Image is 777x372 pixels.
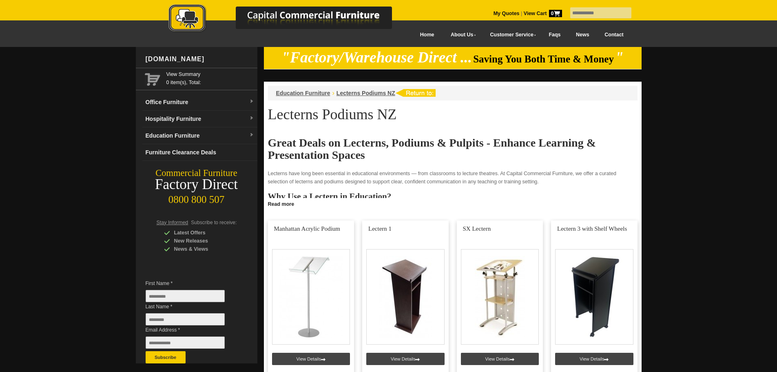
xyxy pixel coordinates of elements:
span: 0 [549,10,562,17]
a: About Us [442,26,481,44]
p: Lecterns have long been essential in educational environments — from classrooms to lecture theatr... [268,169,638,186]
span: First Name * [146,279,237,287]
a: My Quotes [494,11,520,16]
a: Contact [597,26,631,44]
a: Education Furnituredropdown [142,127,257,144]
span: Stay Informed [157,220,188,225]
div: Factory Direct [136,179,257,190]
li: › [332,89,334,97]
span: Saving You Both Time & Money [473,53,614,65]
input: Email Address * [146,336,225,349]
a: Customer Service [481,26,541,44]
span: Email Address * [146,326,237,334]
a: Office Furnituredropdown [142,94,257,111]
strong: View Cart [524,11,562,16]
div: [DOMAIN_NAME] [142,47,257,71]
a: View Cart0 [522,11,562,16]
a: News [568,26,597,44]
img: dropdown [249,116,254,121]
input: Last Name * [146,313,225,325]
img: dropdown [249,133,254,138]
div: Commercial Furniture [136,167,257,179]
div: 0800 800 507 [136,190,257,205]
span: Subscribe to receive: [191,220,237,225]
a: Hospitality Furnituredropdown [142,111,257,127]
a: Faqs [541,26,569,44]
div: New Releases [164,237,241,245]
button: Subscribe [146,351,186,363]
div: Latest Offers [164,229,241,237]
em: " [615,49,624,66]
span: Last Name * [146,303,237,311]
strong: Great Deals on Lecterns, Podiums & Pulpits - Enhance Learning & Presentation Spaces [268,136,596,161]
a: Capital Commercial Furniture Logo [146,4,432,36]
strong: Why Use a Lectern in Education? [268,192,392,201]
a: Education Furniture [276,90,330,96]
div: News & Views [164,245,241,253]
img: Capital Commercial Furniture Logo [146,4,432,34]
em: "Factory/Warehouse Direct ... [281,49,472,66]
img: dropdown [249,99,254,104]
span: 0 item(s), Total: [166,70,254,85]
h1: Lecterns Podiums NZ [268,107,638,122]
a: Lecterns Podiums NZ [336,90,395,96]
a: Furniture Clearance Deals [142,144,257,161]
input: First Name * [146,290,225,302]
img: return to [395,89,436,97]
a: View Summary [166,70,254,78]
a: Click to read more [264,198,642,208]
